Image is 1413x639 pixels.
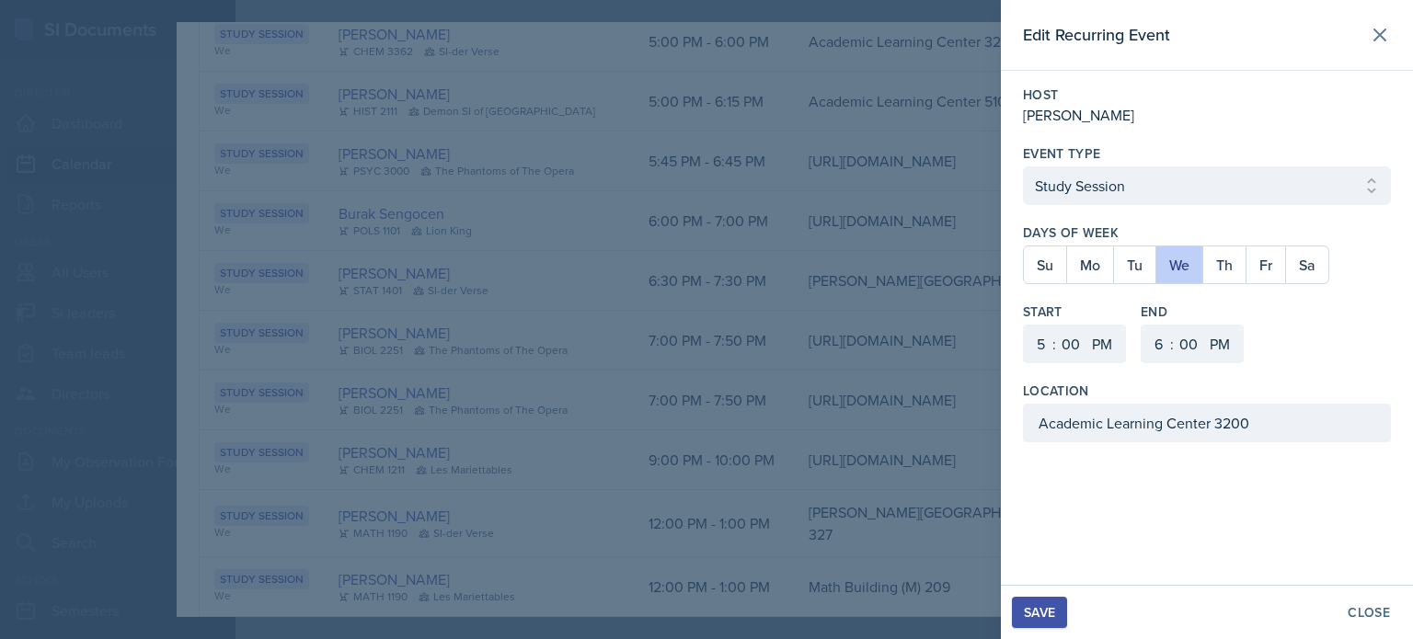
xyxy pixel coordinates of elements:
button: Th [1202,246,1246,283]
label: Location [1023,382,1089,400]
h2: Edit Recurring Event [1023,22,1170,48]
label: Host [1023,86,1391,104]
div: : [1052,333,1056,355]
label: Days of Week [1023,223,1391,242]
button: Su [1024,246,1066,283]
button: Mo [1066,246,1113,283]
button: Fr [1246,246,1285,283]
button: We [1155,246,1202,283]
div: Save [1024,605,1055,620]
button: Close [1336,597,1402,628]
button: Save [1012,597,1067,628]
label: Start [1023,302,1126,321]
button: Sa [1285,246,1328,283]
div: : [1170,333,1174,355]
input: Enter location [1023,404,1391,442]
label: Event Type [1023,144,1101,163]
div: Close [1348,605,1390,620]
div: [PERSON_NAME] [1023,104,1391,126]
label: End [1141,302,1244,321]
button: Tu [1113,246,1155,283]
